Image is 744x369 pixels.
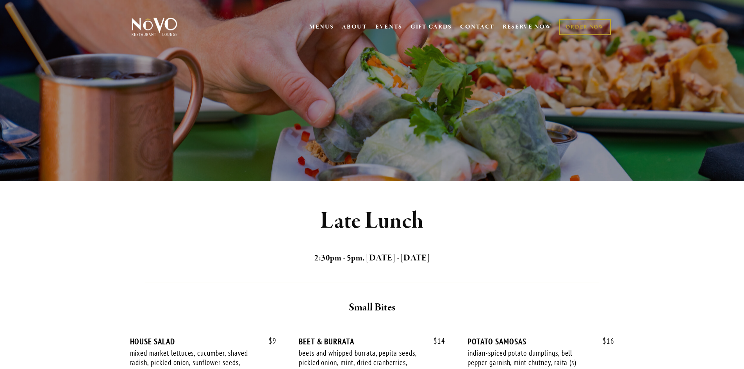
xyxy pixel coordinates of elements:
[261,337,277,346] span: 9
[595,337,614,346] span: 16
[559,19,610,35] a: ORDER NOW
[410,20,452,34] a: GIFT CARDS
[426,337,445,346] span: 14
[130,17,179,37] img: Novo Restaurant &amp; Lounge
[320,206,424,236] strong: Late Lunch
[460,20,494,34] a: CONTACT
[314,253,430,264] strong: 2:30pm - 5pm, [DATE] - [DATE]
[375,23,402,31] a: EVENTS
[130,337,277,346] div: HOUSE SALAD
[434,336,437,346] span: $
[349,301,395,314] strong: Small Bites
[342,23,367,31] a: ABOUT
[269,336,273,346] span: $
[603,336,607,346] span: $
[503,20,552,34] a: RESERVE NOW
[467,348,592,367] div: indian-spiced potato dumplings, bell pepper garnish, mint chutney, raita (s)
[309,23,334,31] a: MENUS
[299,337,445,346] div: BEET & BURRATA
[467,337,614,346] div: POTATO SAMOSAS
